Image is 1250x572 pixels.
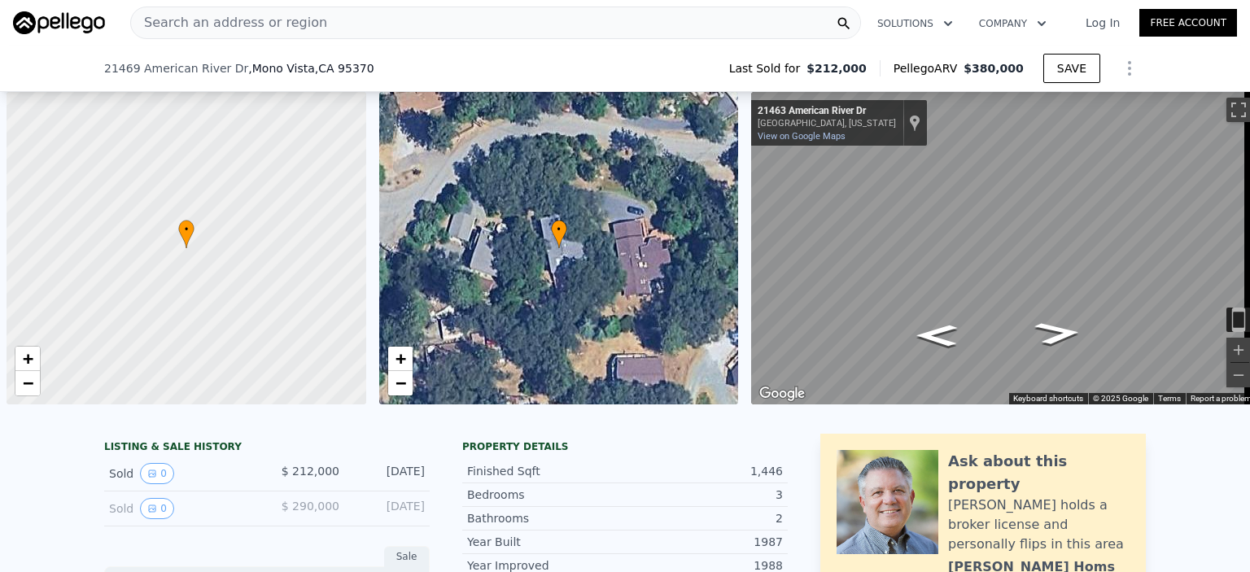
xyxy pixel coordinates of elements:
img: Pellego [13,11,105,34]
a: Zoom in [15,347,40,371]
span: $212,000 [806,60,867,76]
a: Show location on map [909,114,920,132]
button: SAVE [1043,54,1100,83]
a: Zoom out [388,371,413,395]
div: [DATE] [352,498,425,519]
div: 2 [625,510,783,526]
span: • [551,222,567,237]
div: • [551,220,567,248]
div: Year Built [467,534,625,550]
div: [GEOGRAPHIC_DATA], [US_STATE] [758,118,896,129]
div: Ask about this property [948,450,1130,496]
span: , Mono Vista [248,60,374,76]
div: [DATE] [352,463,425,484]
div: • [178,220,194,248]
button: Keyboard shortcuts [1013,393,1083,404]
span: − [395,373,405,393]
span: $ 290,000 [282,500,339,513]
path: Go Southwest, American River Dr [1015,317,1101,351]
div: Finished Sqft [467,463,625,479]
div: 21463 American River Dr [758,105,896,118]
div: Sold [109,463,254,484]
div: Sale [384,546,430,567]
button: Company [966,9,1060,38]
span: + [395,348,405,369]
div: Bedrooms [467,487,625,503]
span: 21469 American River Dr [104,60,248,76]
button: View historical data [140,463,174,484]
path: Go East, American River Dr [899,320,974,351]
div: Property details [462,440,788,453]
a: View on Google Maps [758,131,846,142]
div: Bathrooms [467,510,625,526]
div: 3 [625,487,783,503]
a: Zoom out [15,371,40,395]
span: + [23,348,33,369]
div: 1,446 [625,463,783,479]
span: $380,000 [964,62,1024,75]
span: , CA 95370 [315,62,374,75]
span: $ 212,000 [282,465,339,478]
a: Free Account [1139,9,1237,37]
div: [PERSON_NAME] holds a broker license and personally flips in this area [948,496,1130,554]
span: − [23,373,33,393]
a: Zoom in [388,347,413,371]
button: Show Options [1113,52,1146,85]
span: © 2025 Google [1093,394,1148,403]
span: Search an address or region [131,13,327,33]
a: Log In [1066,15,1139,31]
button: View historical data [140,498,174,519]
img: Google [755,383,809,404]
div: 1987 [625,534,783,550]
span: • [178,222,194,237]
a: Terms (opens in new tab) [1158,394,1181,403]
div: LISTING & SALE HISTORY [104,440,430,456]
span: Pellego ARV [894,60,964,76]
button: Solutions [864,9,966,38]
span: Last Sold for [729,60,807,76]
a: Open this area in Google Maps (opens a new window) [755,383,809,404]
div: Sold [109,498,254,519]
